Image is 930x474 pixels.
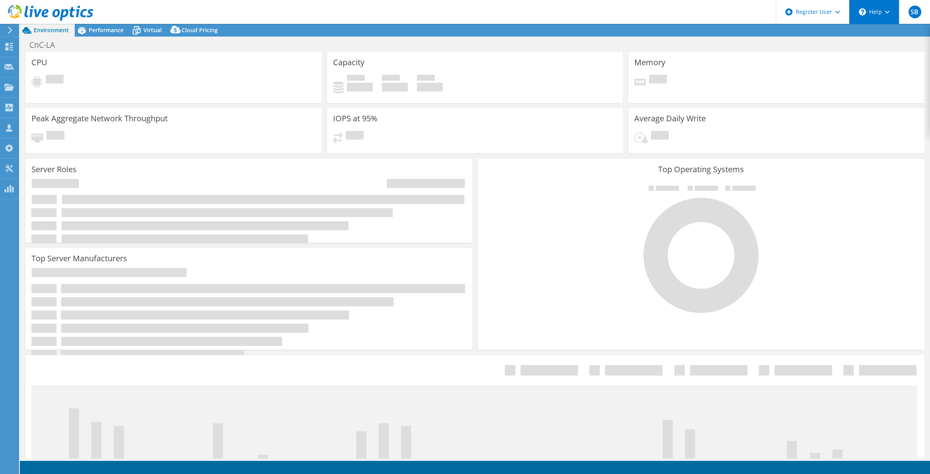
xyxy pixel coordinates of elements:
h1: CnC-LA [26,41,67,49]
h3: Capacity [333,58,364,67]
span: Total [417,75,435,83]
span: Pending [651,131,669,142]
h4: 0 GiB [417,83,443,91]
h4: 0 GiB [382,83,408,91]
h3: Memory [634,58,665,67]
h3: CPU [31,58,47,67]
span: SB [909,6,921,18]
h3: Peak Aggregate Network Throughput [31,114,168,123]
span: Free [382,75,400,83]
h3: Server Roles [31,165,77,174]
span: Performance [89,26,124,34]
span: Pending [46,131,64,142]
span: Pending [46,75,64,85]
span: Pending [649,75,667,85]
span: Pending [346,131,364,142]
h3: Top Server Manufacturers [31,254,127,263]
h3: Top Operating Systems [484,165,918,174]
span: Used [347,75,365,83]
h3: IOPS at 95% [333,114,378,123]
span: Cloud Pricing [182,26,218,34]
svg: \n [859,8,866,16]
span: Environment [34,26,69,34]
h3: Average Daily Write [634,114,706,123]
h4: 0 GiB [347,83,373,91]
span: Virtual [143,26,162,34]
